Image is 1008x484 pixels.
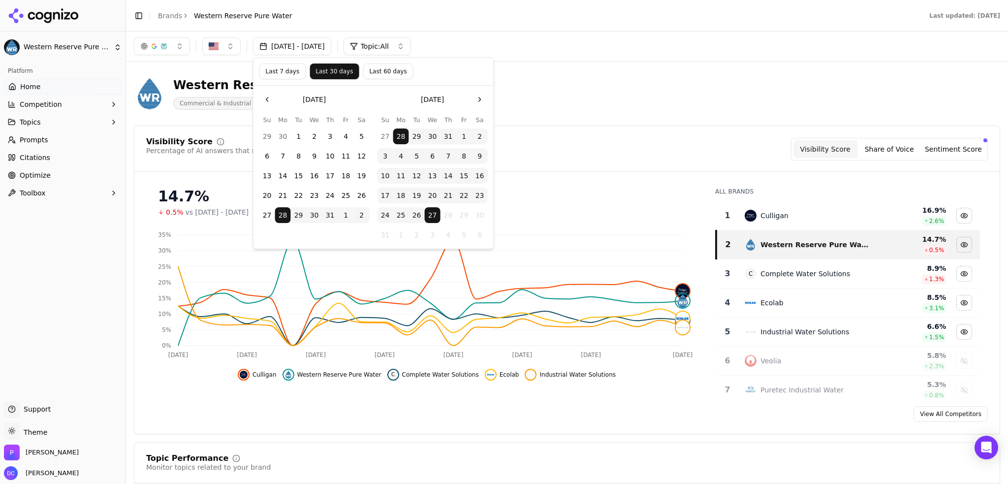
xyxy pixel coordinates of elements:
button: Tuesday, July 1st, 2025 [291,129,307,144]
span: 0.5% [166,207,184,217]
img: veolia [745,355,756,367]
span: 3.1 % [929,304,945,312]
span: Ecolab [500,371,519,379]
button: Wednesday, July 16th, 2025 [307,168,322,184]
img: culligan [240,371,248,379]
button: Tuesday, August 19th, 2025, selected [409,188,425,203]
span: 1.3 % [929,275,945,283]
div: 4 [720,297,735,309]
div: 14.7 % [877,234,946,244]
span: 0.8 % [929,391,945,399]
button: Saturday, August 2nd, 2025, selected [354,207,370,223]
div: Veolia [760,356,781,366]
span: 1.5 % [929,333,945,341]
button: Friday, August 15th, 2025, selected [456,168,472,184]
div: Industrial Water Solutions [760,327,849,337]
div: Platform [4,63,122,79]
button: Wednesday, August 20th, 2025, selected [425,188,441,203]
div: 16.9 % [877,205,946,215]
tspan: [DATE] [375,352,395,358]
button: Sunday, June 29th, 2025 [259,129,275,144]
tspan: 10% [158,311,171,318]
img: culligan [745,210,756,222]
div: 14.7% [158,188,695,205]
button: Monday, August 4th, 2025, selected [393,148,409,164]
button: Hide industrial water solutions data [956,324,972,340]
button: Saturday, August 2nd, 2025, selected [472,129,488,144]
button: Saturday, July 12th, 2025 [354,148,370,164]
button: Thursday, July 31st, 2025, selected [322,207,338,223]
button: Share of Voice [857,140,921,158]
button: Sunday, July 27th, 2025 [378,129,393,144]
button: Last 7 days [259,64,306,79]
img: industrial water solutions [527,371,535,379]
th: Saturday [472,115,488,125]
button: Tuesday, August 26th, 2025, selected [409,207,425,223]
div: Western Reserve Pure Water [760,240,869,250]
span: [PERSON_NAME] [22,469,79,478]
button: Wednesday, July 23rd, 2025 [307,188,322,203]
button: Tuesday, July 15th, 2025 [291,168,307,184]
button: Wednesday, July 30th, 2025, selected [425,129,441,144]
div: 2 [721,239,735,251]
button: Open user button [4,466,79,480]
button: Wednesday, July 9th, 2025 [307,148,322,164]
button: Thursday, July 3rd, 2025 [322,129,338,144]
tr: 5industrial water solutionsIndustrial Water Solutions6.6%1.5%Hide industrial water solutions data [716,318,980,347]
tspan: [DATE] [168,352,189,358]
a: View All Competitors [913,406,988,422]
tspan: [DATE] [673,352,693,358]
button: Open organization switcher [4,445,79,460]
table: July 2025 [259,115,370,223]
div: Puretec Industrial Water [760,385,844,395]
th: Thursday [322,115,338,125]
button: Saturday, July 19th, 2025 [354,168,370,184]
button: Competition [4,97,122,112]
a: Prompts [4,132,122,148]
button: Thursday, July 10th, 2025 [322,148,338,164]
button: Hide complete water solutions data [387,369,479,381]
button: Monday, August 18th, 2025, selected [393,188,409,203]
button: Friday, August 8th, 2025, selected [456,148,472,164]
button: Sunday, August 17th, 2025, selected [378,188,393,203]
button: Saturday, August 9th, 2025, selected [472,148,488,164]
th: Tuesday [409,115,425,125]
th: Friday [338,115,354,125]
span: Citations [20,153,50,162]
th: Friday [456,115,472,125]
span: 0.5 % [929,246,945,254]
tr: 3CComplete Water Solutions8.9%1.3%Hide complete water solutions data [716,259,980,289]
span: Commercial & Industrial Water Treatment Solutions [173,97,338,110]
button: Today, Wednesday, August 27th, 2025, selected [425,207,441,223]
span: Topic: All [361,41,389,51]
tr: 4ecolabEcolab8.5%3.1%Hide ecolab data [716,289,980,318]
button: Wednesday, July 30th, 2025, selected [307,207,322,223]
span: 2.3 % [929,362,945,370]
button: Tuesday, August 5th, 2025, selected [409,148,425,164]
span: Support [20,404,51,414]
tr: 1culliganCulligan16.9%2.6%Hide culligan data [716,201,980,230]
span: C [745,268,756,280]
button: Monday, June 30th, 2025 [275,129,291,144]
span: Toolbox [20,188,46,198]
tr: 6veoliaVeolia5.8%2.3%Show veolia data [716,347,980,376]
div: Last updated: [DATE] [929,12,1000,20]
tspan: [DATE] [512,352,533,358]
button: Monday, July 21st, 2025 [275,188,291,203]
button: Hide western reserve pure water data [956,237,972,253]
div: 5.8 % [877,351,946,360]
span: Western Reserve Pure Water [297,371,381,379]
a: Home [4,79,122,95]
th: Monday [275,115,291,125]
span: Theme [20,428,47,436]
span: Prompts [20,135,48,145]
img: industrial water solutions [676,321,690,334]
span: Culligan [252,371,277,379]
img: Perrill [4,445,20,460]
nav: breadcrumb [158,11,292,21]
button: Tuesday, July 29th, 2025, selected [291,207,307,223]
a: Citations [4,150,122,165]
div: 5.3 % [877,380,946,389]
tspan: [DATE] [581,352,601,358]
button: Monday, August 11th, 2025, selected [393,168,409,184]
